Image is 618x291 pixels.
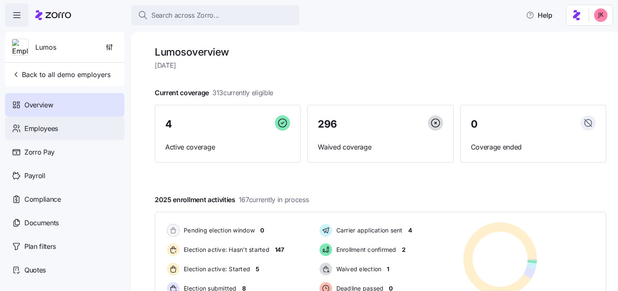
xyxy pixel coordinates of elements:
span: Compliance [24,194,61,205]
span: 147 [275,246,284,254]
span: Payroll [24,171,45,181]
h1: Lumos overview [155,45,606,59]
span: Current coverage [155,88,273,98]
button: Search across Zorro... [131,5,299,25]
button: Back to all demo employers [8,66,114,83]
span: Help [526,10,552,20]
span: Overview [24,100,53,110]
a: Documents [5,211,124,235]
a: Plan filters [5,235,124,258]
span: Plan filters [24,241,56,252]
a: Zorro Pay [5,140,124,164]
span: 5 [256,265,259,273]
span: Election active: Hasn't started [181,246,269,254]
img: Employer logo [12,39,28,56]
a: Employees [5,117,124,140]
span: Back to all demo employers [12,69,111,80]
a: Quotes [5,258,124,282]
span: Active coverage [165,142,290,152]
span: Quotes [24,265,46,275]
span: 313 currently eligible [212,88,273,98]
span: Election active: Started [181,265,250,273]
button: Help [519,7,559,24]
span: Pending election window [181,226,255,235]
span: 2 [402,246,406,254]
span: Waived election [334,265,382,273]
a: Payroll [5,164,124,187]
span: Lumos [35,42,56,53]
img: 19f1c8dceb8a17c03adbc41d53a5807f [594,8,607,22]
span: Employees [24,123,58,134]
span: 1 [387,265,389,273]
a: Compliance [5,187,124,211]
a: Overview [5,93,124,117]
span: [DATE] [155,60,606,71]
span: 0 [471,119,478,129]
span: Enrollment confirmed [334,246,396,254]
span: Waived coverage [318,142,443,152]
span: 167 currently in process [239,195,309,205]
span: Coverage ended [471,142,596,152]
span: 4 [408,226,412,235]
span: Zorro Pay [24,147,55,158]
span: Carrier application sent [334,226,403,235]
span: Search across Zorro... [151,10,219,21]
span: 0 [260,226,264,235]
span: Documents [24,218,59,228]
span: 2025 enrollment activities [155,195,309,205]
span: 296 [318,119,337,129]
span: 4 [165,119,172,129]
